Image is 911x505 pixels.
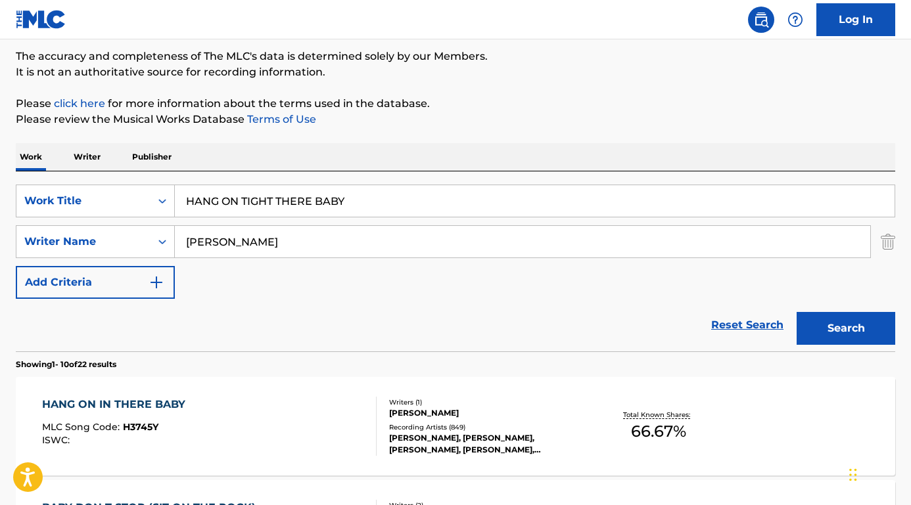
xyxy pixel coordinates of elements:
span: ISWC : [42,434,73,446]
span: MLC Song Code : [42,421,123,433]
div: HANG ON IN THERE BABY [42,397,192,412]
p: Please for more information about the terms used in the database. [16,96,895,112]
span: 66.67 % [631,420,686,443]
a: click here [54,97,105,110]
div: Writer Name [24,234,143,250]
p: Work [16,143,46,171]
p: Total Known Shares: [623,410,693,420]
p: The accuracy and completeness of The MLC's data is determined solely by our Members. [16,49,895,64]
p: It is not an authoritative source for recording information. [16,64,895,80]
p: Please review the Musical Works Database [16,112,895,127]
div: Recording Artists ( 849 ) [389,422,586,432]
a: Public Search [748,7,774,33]
div: Glisser [849,455,857,494]
a: Log In [816,3,895,36]
div: Help [782,7,808,33]
div: [PERSON_NAME] [389,407,586,419]
p: Showing 1 - 10 of 22 results [16,359,116,370]
a: Terms of Use [245,113,316,125]
p: Publisher [128,143,175,171]
p: Writer [70,143,105,171]
a: Reset Search [705,311,790,340]
img: help [787,12,803,28]
img: MLC Logo [16,10,66,29]
span: H3745Y [123,421,158,433]
img: search [753,12,769,28]
div: Work Title [24,193,143,209]
div: [PERSON_NAME], [PERSON_NAME], [PERSON_NAME], [PERSON_NAME], [PERSON_NAME] [389,432,586,456]
iframe: Chat Widget [845,442,911,505]
div: Writers ( 1 ) [389,397,586,407]
button: Add Criteria [16,266,175,299]
img: 9d2ae6d4665cec9f34b9.svg [149,274,164,290]
button: Search [797,312,895,345]
div: Widget de chat [845,442,911,505]
a: HANG ON IN THERE BABYMLC Song Code:H3745YISWC:Writers (1)[PERSON_NAME]Recording Artists (849)[PER... [16,377,895,475]
img: Delete Criterion [881,225,895,258]
form: Search Form [16,185,895,351]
